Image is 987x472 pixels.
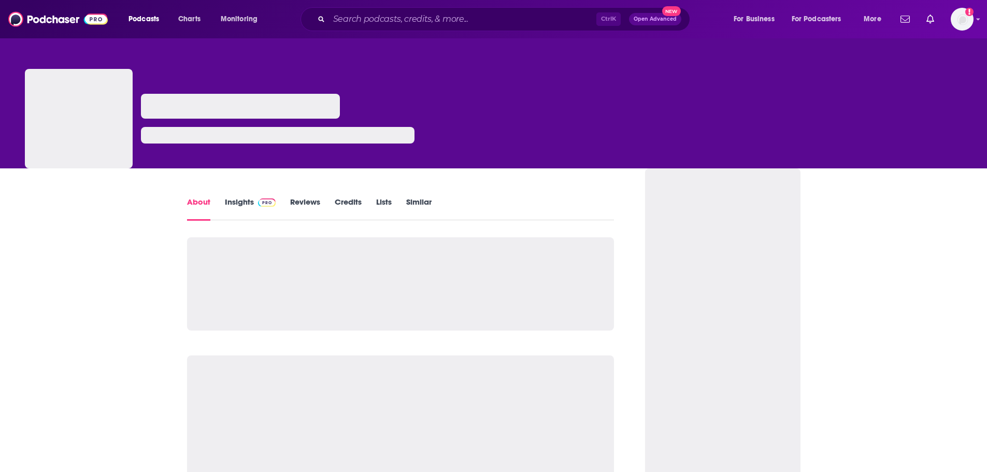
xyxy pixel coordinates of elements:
[896,10,914,28] a: Show notifications dropdown
[213,11,271,27] button: open menu
[634,17,677,22] span: Open Advanced
[596,12,621,26] span: Ctrl K
[121,11,173,27] button: open menu
[178,12,201,26] span: Charts
[922,10,938,28] a: Show notifications dropdown
[310,7,700,31] div: Search podcasts, credits, & more...
[290,197,320,221] a: Reviews
[785,11,856,27] button: open menu
[221,12,258,26] span: Monitoring
[225,197,276,221] a: InsightsPodchaser Pro
[128,12,159,26] span: Podcasts
[258,198,276,207] img: Podchaser Pro
[951,8,974,31] span: Logged in as PTEPR25
[951,8,974,31] button: Show profile menu
[726,11,788,27] button: open menu
[864,12,881,26] span: More
[629,13,681,25] button: Open AdvancedNew
[662,6,681,16] span: New
[792,12,841,26] span: For Podcasters
[335,197,362,221] a: Credits
[965,8,974,16] svg: Add a profile image
[329,11,596,27] input: Search podcasts, credits, & more...
[734,12,775,26] span: For Business
[8,9,108,29] img: Podchaser - Follow, Share and Rate Podcasts
[376,197,392,221] a: Lists
[406,197,432,221] a: Similar
[187,197,210,221] a: About
[856,11,894,27] button: open menu
[951,8,974,31] img: User Profile
[171,11,207,27] a: Charts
